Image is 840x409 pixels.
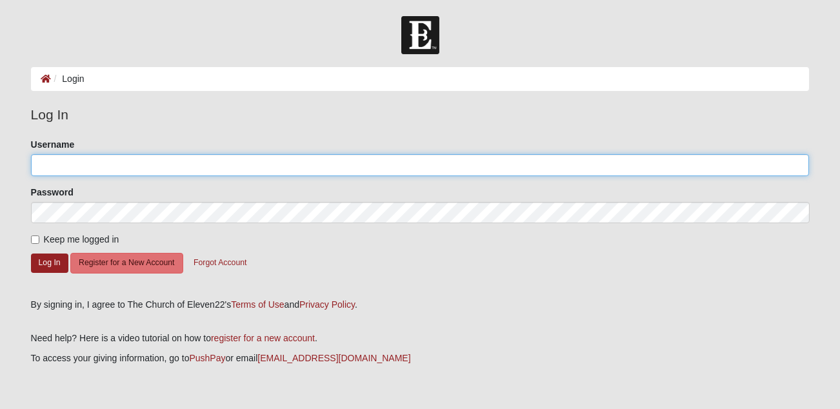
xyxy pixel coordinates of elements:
input: Keep me logged in [31,235,39,244]
a: register for a new account [211,333,315,343]
div: By signing in, I agree to The Church of Eleven22's and . [31,298,810,312]
button: Forgot Account [185,253,255,273]
button: Log In [31,254,68,272]
legend: Log In [31,105,810,125]
label: Password [31,186,74,199]
a: [EMAIL_ADDRESS][DOMAIN_NAME] [257,353,410,363]
a: Privacy Policy [299,299,355,310]
a: PushPay [189,353,225,363]
button: Register for a New Account [70,253,183,273]
label: Username [31,138,75,151]
img: Church of Eleven22 Logo [401,16,439,54]
p: Need help? Here is a video tutorial on how to . [31,332,810,345]
a: Terms of Use [231,299,284,310]
li: Login [51,72,85,86]
span: Keep me logged in [44,234,119,244]
p: To access your giving information, go to or email [31,352,810,365]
